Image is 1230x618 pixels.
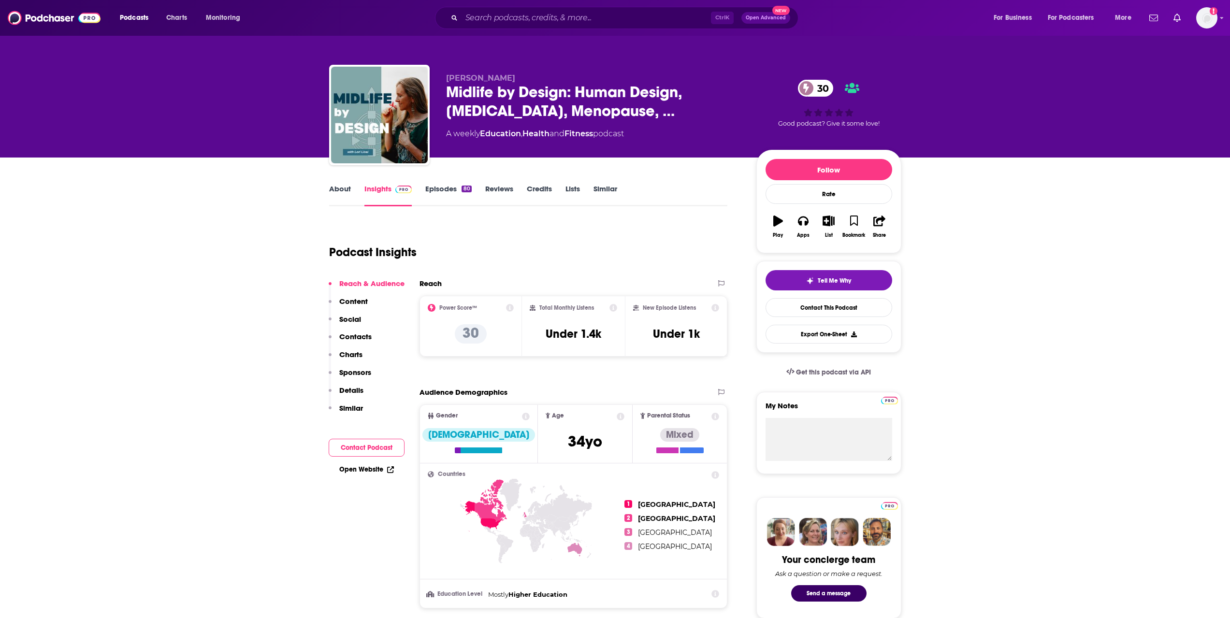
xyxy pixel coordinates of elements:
button: Contacts [329,332,372,350]
p: Details [339,386,363,395]
span: Ctrl K [711,12,734,24]
a: Lists [565,184,580,206]
span: [PERSON_NAME] [446,73,515,83]
a: Get this podcast via API [779,360,879,384]
div: 30Good podcast? Give it some love! [756,73,901,133]
button: List [816,209,841,244]
button: Content [329,297,368,315]
img: Jules Profile [831,518,859,546]
button: open menu [1108,10,1143,26]
button: Play [766,209,791,244]
button: Sponsors [329,368,371,386]
h2: Audience Demographics [420,388,507,397]
h3: Under 1.4k [546,327,601,341]
a: Episodes80 [425,184,471,206]
h2: Reach [420,279,442,288]
span: 1 [624,500,632,508]
span: , [521,129,522,138]
span: and [550,129,564,138]
button: Share [867,209,892,244]
span: Tell Me Why [818,277,851,285]
button: open menu [113,10,161,26]
img: User Profile [1196,7,1217,29]
span: [GEOGRAPHIC_DATA] [638,528,712,537]
span: New [772,6,790,15]
p: Content [339,297,368,306]
p: 30 [455,324,487,344]
input: Search podcasts, credits, & more... [462,10,711,26]
div: Search podcasts, credits, & more... [444,7,808,29]
a: Pro website [881,501,898,510]
h2: Total Monthly Listens [539,304,594,311]
a: Open Website [339,465,394,474]
span: Higher Education [508,590,567,598]
span: [GEOGRAPHIC_DATA] [638,542,712,551]
span: More [1115,11,1131,25]
button: Details [329,386,363,403]
a: Charts [160,10,193,26]
div: Apps [797,232,810,238]
span: 2 [624,514,632,522]
span: Open Advanced [746,15,786,20]
div: Mixed [660,428,699,442]
span: Gender [436,413,458,419]
p: Social [339,315,361,324]
a: Similar [593,184,617,206]
span: [GEOGRAPHIC_DATA] [638,514,715,523]
button: Similar [329,403,363,421]
p: Similar [339,403,363,413]
div: Ask a question or make a request. [775,570,883,577]
span: Countries [438,471,465,477]
a: Podchaser - Follow, Share and Rate Podcasts [8,9,101,27]
img: Jon Profile [863,518,891,546]
a: 30 [798,80,834,97]
a: Health [522,129,550,138]
span: Podcasts [120,11,148,25]
span: Parental Status [647,413,690,419]
div: [DEMOGRAPHIC_DATA] [422,428,535,442]
span: 4 [624,542,632,550]
img: Midlife by Design: Human Design, Perimenopause, Menopause, Wellness, Mindset, Purpose & Woo that ... [331,67,428,163]
button: Apps [791,209,816,244]
a: Pro website [881,395,898,404]
h1: Podcast Insights [329,245,417,259]
button: Send a message [791,585,867,602]
a: Contact This Podcast [766,298,892,317]
a: Credits [527,184,552,206]
button: Open AdvancedNew [741,12,790,24]
div: 80 [462,186,471,192]
div: Your concierge team [782,554,875,566]
span: 34 yo [568,432,602,451]
svg: Add a profile image [1210,7,1217,15]
a: InsightsPodchaser Pro [364,184,412,206]
div: List [825,232,833,238]
button: Charts [329,350,362,368]
h3: Education Level [428,591,484,597]
button: tell me why sparkleTell Me Why [766,270,892,290]
img: Podchaser Pro [881,502,898,510]
div: Share [873,232,886,238]
span: Get this podcast via API [796,368,871,376]
span: Logged in as mtraynor [1196,7,1217,29]
span: 3 [624,528,632,536]
span: Mostly [488,590,508,598]
div: Bookmark [842,232,865,238]
span: Age [552,413,564,419]
span: Monitoring [206,11,240,25]
img: Podchaser Pro [881,397,898,404]
p: Sponsors [339,368,371,377]
span: For Podcasters [1048,11,1094,25]
button: Show profile menu [1196,7,1217,29]
button: Bookmark [841,209,867,244]
img: Sydney Profile [767,518,795,546]
h2: New Episode Listens [643,304,696,311]
img: Podchaser Pro [395,186,412,193]
button: Reach & Audience [329,279,405,297]
div: Play [773,232,783,238]
button: open menu [987,10,1044,26]
img: tell me why sparkle [806,277,814,285]
a: Show notifications dropdown [1145,10,1162,26]
a: Fitness [564,129,593,138]
img: Barbara Profile [799,518,827,546]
